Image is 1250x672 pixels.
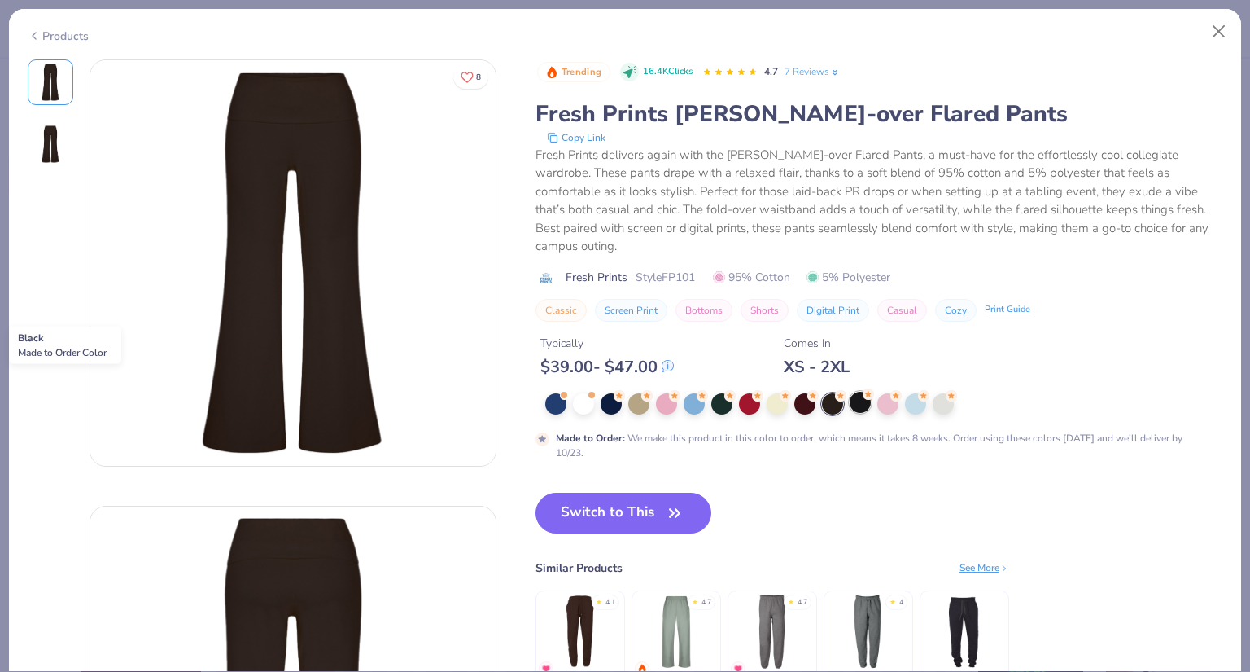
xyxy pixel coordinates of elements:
[784,335,850,352] div: Comes In
[31,125,70,164] img: Back
[806,269,890,286] span: 5% Polyester
[545,66,558,79] img: Trending sort
[1204,16,1235,47] button: Close
[702,59,758,86] div: 4.7 Stars
[636,269,695,286] span: Style FP101
[692,597,698,604] div: ★
[540,357,674,377] div: $ 39.00 - $ 47.00
[535,560,623,577] div: Similar Products
[788,597,794,604] div: ★
[18,346,107,359] span: Made to Order Color
[562,68,601,77] span: Trending
[535,299,587,322] button: Classic
[556,432,625,445] strong: Made to Order :
[537,62,610,83] button: Badge Button
[985,303,1030,317] div: Print Guide
[535,271,557,284] img: brand logo
[31,63,70,102] img: Front
[797,299,869,322] button: Digital Print
[542,130,610,146] button: copy to clipboard
[798,597,807,608] div: 4.7
[637,593,715,670] img: Fresh Prints San Diego Open Heavyweight Sweatpants
[935,299,977,322] button: Cozy
[784,357,850,377] div: XS - 2XL
[959,560,1009,575] div: See More
[733,593,811,670] img: Jerzees Adult 8 Oz. Nublend Fleece Sweatpants
[535,99,1223,130] div: Fresh Prints [PERSON_NAME]-over Flared Pants
[889,597,896,604] div: ★
[643,65,693,79] span: 16.4K Clicks
[535,146,1223,256] div: Fresh Prints delivers again with the [PERSON_NAME]-over Flared Pants, a must-have for the effortl...
[90,60,496,466] img: Front
[785,64,841,79] a: 7 Reviews
[925,593,1003,670] img: Shaka Wear Men's Fleece Jogger Pants
[476,73,481,81] span: 8
[556,431,1187,460] div: We make this product in this color to order, which means it takes 8 weeks. Order using these colo...
[764,65,778,78] span: 4.7
[540,335,674,352] div: Typically
[28,28,89,45] div: Products
[675,299,732,322] button: Bottoms
[741,299,789,322] button: Shorts
[877,299,927,322] button: Casual
[541,593,618,670] img: Fresh Prints Gramercy Sweats
[899,597,903,608] div: 4
[453,65,488,89] button: Like
[566,269,627,286] span: Fresh Prints
[713,269,790,286] span: 95% Cotton
[605,597,615,608] div: 4.1
[535,493,712,534] button: Switch to This
[701,597,711,608] div: 4.7
[595,299,667,322] button: Screen Print
[596,597,602,604] div: ★
[829,593,907,670] img: Jerzees Adult 9.5 oz. Super Sweats NuBlend Fleece Pocketed Sweatpants
[9,327,121,364] div: Black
